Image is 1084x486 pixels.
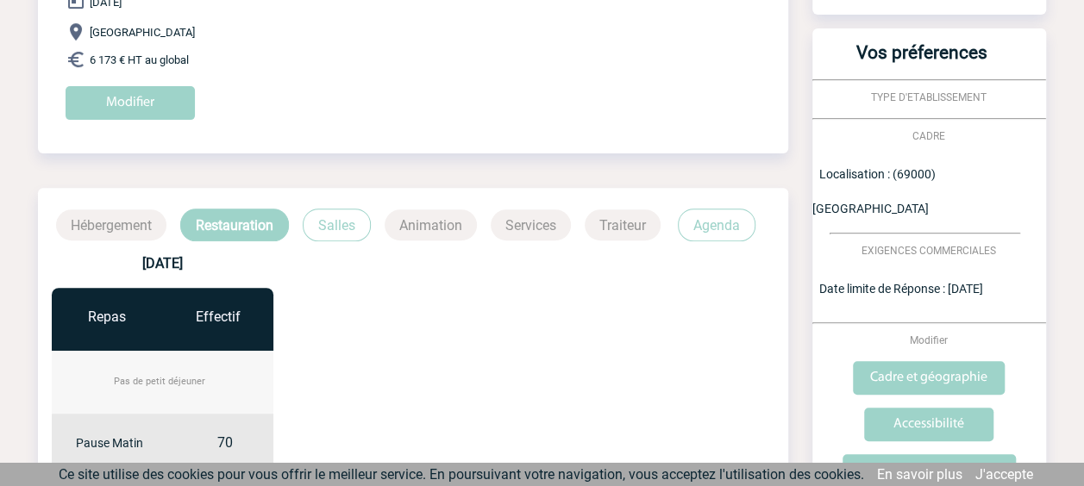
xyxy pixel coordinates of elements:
span: Localisation : (69000) [GEOGRAPHIC_DATA] [812,167,936,215]
p: Salles [303,209,371,241]
span: 6 173 € HT au global [90,53,189,66]
p: Traiteur [585,209,661,240]
p: Restauration [180,209,289,241]
span: [GEOGRAPHIC_DATA] [90,26,195,39]
p: Animation [385,209,477,240]
input: Modifier [66,86,195,120]
span: EXIGENCES COMMERCIALES [862,245,996,257]
span: Pas de petit déjeuner [114,376,205,387]
span: Pause Matin [76,436,143,450]
p: Agenda [678,209,755,241]
b: [DATE] [142,255,183,271]
span: TYPE D'ETABLISSEMENT [871,91,987,103]
input: Cadre et géographie [853,361,1005,395]
span: 70 [217,434,233,451]
span: CADRE [912,130,945,142]
span: Ce site utilise des cookies pour vous offrir le meilleur service. En poursuivant votre navigation... [59,466,864,483]
h3: Vos préferences [819,42,1025,79]
div: Effectif [162,308,273,325]
p: Hébergement [56,209,166,240]
p: Services [491,209,571,240]
div: Repas [52,308,163,325]
input: Accessibilité [864,408,993,441]
a: En savoir plus [877,466,962,483]
span: Date limite de Réponse : [DATE] [819,282,983,296]
span: Modifier [910,334,948,346]
a: J'accepte [975,466,1033,483]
